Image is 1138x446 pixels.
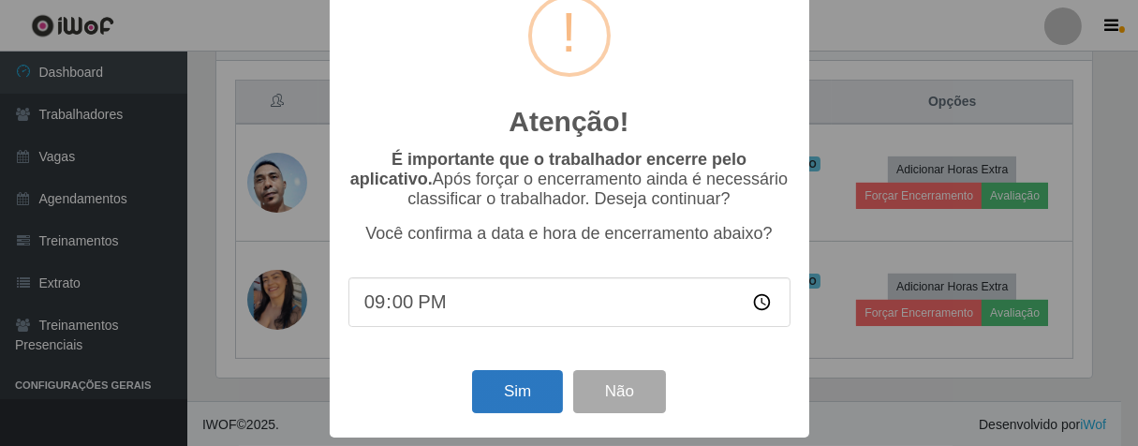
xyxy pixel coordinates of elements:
[350,150,746,188] b: É importante que o trabalhador encerre pelo aplicativo.
[509,105,628,139] h2: Atenção!
[573,370,666,414] button: Não
[348,150,791,209] p: Após forçar o encerramento ainda é necessário classificar o trabalhador. Deseja continuar?
[472,370,563,414] button: Sim
[348,224,791,244] p: Você confirma a data e hora de encerramento abaixo?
